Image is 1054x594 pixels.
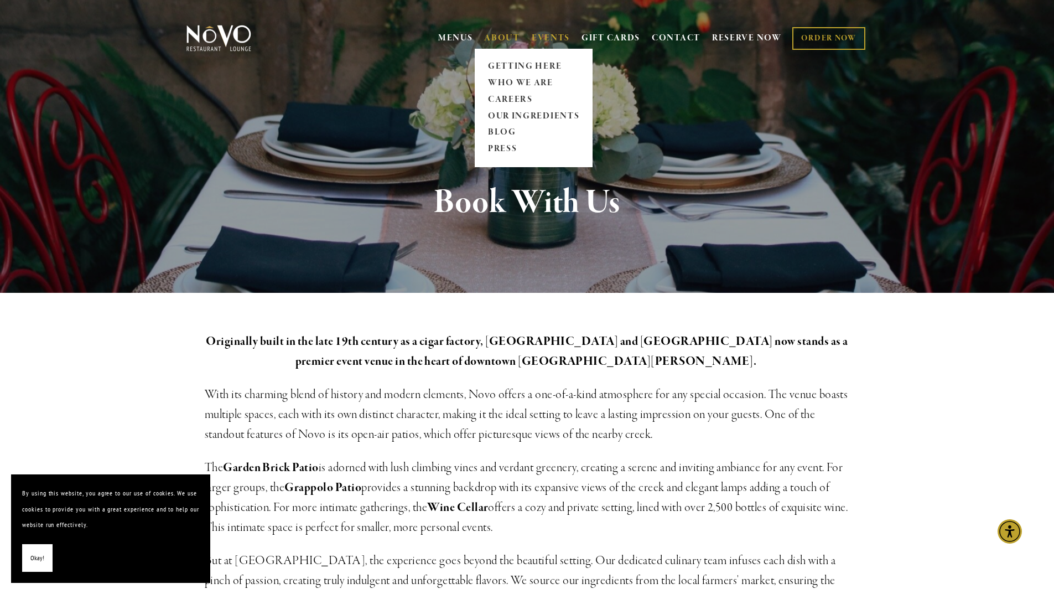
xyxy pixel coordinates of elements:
[532,33,570,44] a: EVENTS
[11,474,210,583] section: Cookie banner
[792,27,865,50] a: ORDER NOW
[206,334,850,369] strong: Originally built in the late 19th century as a cigar factory, [GEOGRAPHIC_DATA] and [GEOGRAPHIC_D...
[581,28,640,49] a: GIFT CARDS
[205,385,850,445] h3: With its charming blend of history and modern elements, Novo offers a one-of-a-kind atmosphere fo...
[184,24,253,52] img: Novo Restaurant &amp; Lounge
[205,458,850,538] h3: The is adorned with lush climbing vines and verdant greenery, creating a serene and inviting ambi...
[484,108,583,125] a: OUR INGREDIENTS
[998,519,1022,544] div: Accessibility Menu
[484,125,583,141] a: BLOG
[484,33,520,44] a: ABOUT
[434,182,620,224] strong: Book With Us
[652,28,700,49] a: CONTACT
[712,28,782,49] a: RESERVE NOW
[484,58,583,75] a: GETTING HERE
[484,91,583,108] a: CAREERS
[427,500,488,515] strong: Wine Cellar
[438,33,473,44] a: MENUS
[484,75,583,91] a: WHO WE ARE
[484,141,583,158] a: PRESS
[22,485,199,533] p: By using this website, you agree to our use of cookies. We use cookies to provide you with a grea...
[284,480,361,495] strong: Grappolo Patio
[22,544,53,572] button: Okay!
[223,460,319,476] strong: Garden Brick Patio
[30,550,44,566] span: Okay!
